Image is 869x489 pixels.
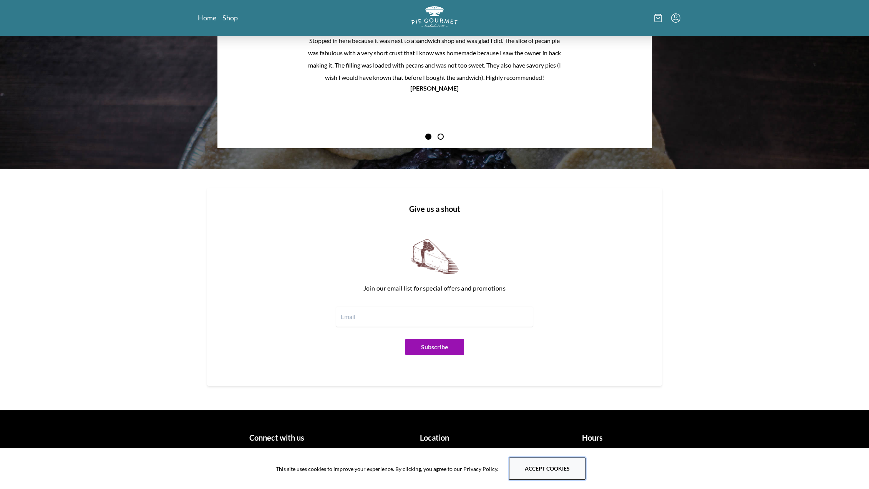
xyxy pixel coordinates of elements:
input: Email [336,307,533,327]
h1: Give us a shout [219,203,650,215]
img: newsletter [411,239,459,274]
h1: Hours [516,432,668,443]
a: Home [198,13,216,22]
button: Accept cookies [509,458,585,480]
span: This site uses cookies to improve your experience. By clicking, you agree to our Privacy Policy. [276,465,498,473]
h1: Connect with us [201,432,353,443]
button: Subscribe [405,339,464,355]
p: [PERSON_NAME] [217,84,652,93]
h1: Location [359,432,511,443]
a: Shop [222,13,238,22]
img: logo [411,6,458,27]
p: Stopped in here because it was next to a sandwich shop and was glad I did. The slice of pecan pie... [304,35,565,84]
button: Menu [671,13,680,23]
a: Logo [411,6,458,30]
p: Join our email list for special offers and promotions [238,282,631,294]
